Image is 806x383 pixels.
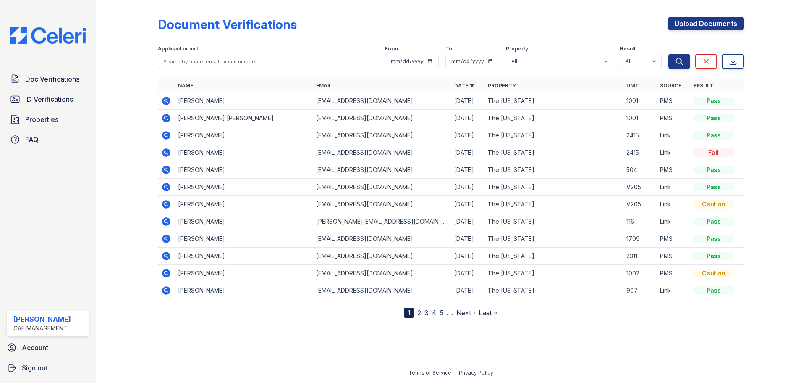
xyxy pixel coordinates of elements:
[623,161,657,179] td: 504
[693,166,734,174] div: Pass
[3,359,92,376] a: Sign out
[623,265,657,282] td: 1002
[623,282,657,299] td: 907
[484,282,623,299] td: The [US_STATE]
[620,45,636,52] label: Result
[693,131,734,140] div: Pass
[175,92,313,110] td: [PERSON_NAME]
[158,17,297,32] div: Document Verifications
[623,230,657,248] td: 1709
[657,230,690,248] td: PMS
[451,92,484,110] td: [DATE]
[7,131,89,148] a: FAQ
[175,282,313,299] td: [PERSON_NAME]
[313,127,451,144] td: [EMAIL_ADDRESS][DOMAIN_NAME]
[451,248,484,265] td: [DATE]
[657,161,690,179] td: PMS
[313,196,451,213] td: [EMAIL_ADDRESS][DOMAIN_NAME]
[484,110,623,127] td: The [US_STATE]
[408,370,451,376] a: Terms of Service
[25,94,73,104] span: ID Verifications
[693,252,734,260] div: Pass
[623,213,657,230] td: 116
[3,339,92,356] a: Account
[175,144,313,161] td: [PERSON_NAME]
[313,92,451,110] td: [EMAIL_ADDRESS][DOMAIN_NAME]
[313,144,451,161] td: [EMAIL_ADDRESS][DOMAIN_NAME]
[7,111,89,128] a: Properties
[657,110,690,127] td: PMS
[175,196,313,213] td: [PERSON_NAME]
[484,213,623,230] td: The [US_STATE]
[657,179,690,196] td: Link
[657,265,690,282] td: PMS
[313,161,451,179] td: [EMAIL_ADDRESS][DOMAIN_NAME]
[178,82,193,89] a: Name
[657,213,690,230] td: Link
[313,282,451,299] td: [EMAIL_ADDRESS][DOMAIN_NAME]
[623,248,657,265] td: 2311
[484,179,623,196] td: The [US_STATE]
[13,324,71,333] div: CAF Management
[484,161,623,179] td: The [US_STATE]
[657,248,690,265] td: PMS
[484,144,623,161] td: The [US_STATE]
[7,91,89,108] a: ID Verifications
[451,213,484,230] td: [DATE]
[454,82,474,89] a: Date ▼
[479,309,497,317] a: Last »
[657,282,690,299] td: Link
[623,92,657,110] td: 1001
[313,110,451,127] td: [EMAIL_ADDRESS][DOMAIN_NAME]
[693,97,734,105] div: Pass
[693,269,734,277] div: Caution
[175,161,313,179] td: [PERSON_NAME]
[484,92,623,110] td: The [US_STATE]
[316,82,332,89] a: Email
[623,144,657,161] td: 2415
[456,309,475,317] a: Next ›
[451,161,484,179] td: [DATE]
[447,308,453,318] span: …
[484,196,623,213] td: The [US_STATE]
[385,45,398,52] label: From
[623,110,657,127] td: 1001
[313,230,451,248] td: [EMAIL_ADDRESS][DOMAIN_NAME]
[451,144,484,161] td: [DATE]
[175,179,313,196] td: [PERSON_NAME]
[451,179,484,196] td: [DATE]
[484,265,623,282] td: The [US_STATE]
[693,235,734,243] div: Pass
[657,144,690,161] td: Link
[488,82,516,89] a: Property
[440,309,444,317] a: 5
[451,110,484,127] td: [DATE]
[484,127,623,144] td: The [US_STATE]
[313,179,451,196] td: [EMAIL_ADDRESS][DOMAIN_NAME]
[657,196,690,213] td: Link
[623,127,657,144] td: 2415
[313,265,451,282] td: [EMAIL_ADDRESS][DOMAIN_NAME]
[158,45,198,52] label: Applicant or unit
[417,309,421,317] a: 2
[660,82,681,89] a: Source
[175,265,313,282] td: [PERSON_NAME]
[451,196,484,213] td: [DATE]
[451,265,484,282] td: [DATE]
[175,213,313,230] td: [PERSON_NAME]
[313,248,451,265] td: [EMAIL_ADDRESS][DOMAIN_NAME]
[693,148,734,157] div: Fail
[13,314,71,324] div: [PERSON_NAME]
[25,114,58,124] span: Properties
[404,308,414,318] div: 1
[484,248,623,265] td: The [US_STATE]
[25,135,39,145] span: FAQ
[451,230,484,248] td: [DATE]
[175,110,313,127] td: [PERSON_NAME] [PERSON_NAME]
[175,127,313,144] td: [PERSON_NAME]
[623,179,657,196] td: V205
[484,230,623,248] td: The [US_STATE]
[693,114,734,122] div: Pass
[657,92,690,110] td: PMS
